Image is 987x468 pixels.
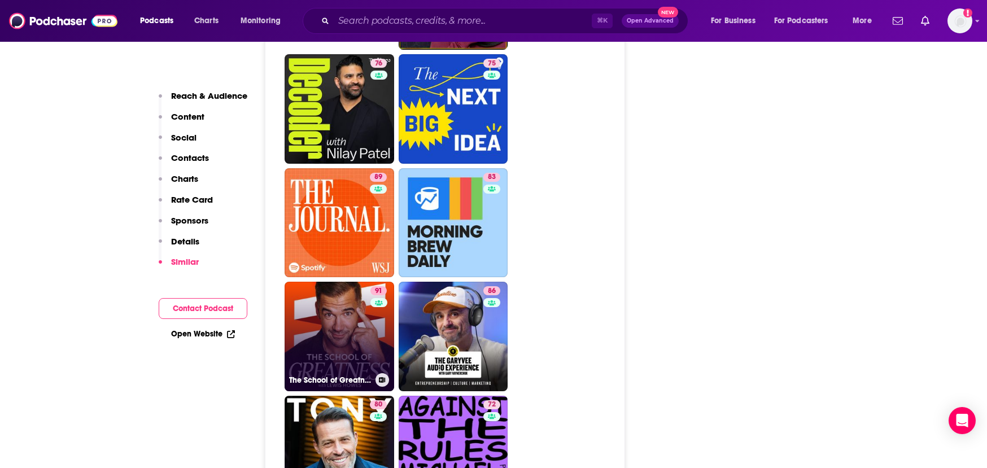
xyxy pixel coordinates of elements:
[483,173,500,182] a: 83
[488,172,496,183] span: 83
[171,132,196,143] p: Social
[947,8,972,33] img: User Profile
[313,8,699,34] div: Search podcasts, credits, & more...
[285,282,394,391] a: 91The School of Greatness
[488,286,496,297] span: 86
[285,168,394,278] a: 89
[488,399,496,410] span: 72
[963,8,972,18] svg: Add a profile image
[703,12,770,30] button: open menu
[289,375,371,385] h3: The School of Greatness
[483,286,500,295] a: 86
[374,399,382,410] span: 80
[853,13,872,29] span: More
[159,298,247,319] button: Contact Podcast
[375,58,382,69] span: 76
[488,58,496,69] span: 75
[171,215,208,226] p: Sponsors
[171,90,247,101] p: Reach & Audience
[159,215,208,236] button: Sponsors
[140,13,173,29] span: Podcasts
[483,59,500,68] a: 75
[916,11,934,30] a: Show notifications dropdown
[711,13,755,29] span: For Business
[949,407,976,434] div: Open Intercom Messenger
[159,111,204,132] button: Content
[132,12,188,30] button: open menu
[774,13,828,29] span: For Podcasters
[627,18,674,24] span: Open Advanced
[767,12,845,30] button: open menu
[171,111,204,122] p: Content
[171,173,198,184] p: Charts
[187,12,225,30] a: Charts
[370,59,387,68] a: 76
[658,7,678,18] span: New
[399,54,508,164] a: 75
[370,286,387,295] a: 91
[9,10,117,32] img: Podchaser - Follow, Share and Rate Podcasts
[171,256,199,267] p: Similar
[334,12,592,30] input: Search podcasts, credits, & more...
[399,282,508,391] a: 86
[370,400,387,409] a: 80
[171,152,209,163] p: Contacts
[159,173,198,194] button: Charts
[159,132,196,153] button: Social
[159,90,247,111] button: Reach & Audience
[370,173,387,182] a: 89
[194,13,219,29] span: Charts
[159,152,209,173] button: Contacts
[171,329,235,339] a: Open Website
[159,194,213,215] button: Rate Card
[233,12,295,30] button: open menu
[171,194,213,205] p: Rate Card
[159,256,199,277] button: Similar
[845,12,886,30] button: open menu
[241,13,281,29] span: Monitoring
[285,54,394,164] a: 76
[374,172,382,183] span: 89
[592,14,613,28] span: ⌘ K
[375,286,382,297] span: 91
[622,14,679,28] button: Open AdvancedNew
[399,168,508,278] a: 83
[483,400,500,409] a: 72
[171,236,199,247] p: Details
[947,8,972,33] span: Logged in as AutumnKatie
[888,11,907,30] a: Show notifications dropdown
[947,8,972,33] button: Show profile menu
[159,236,199,257] button: Details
